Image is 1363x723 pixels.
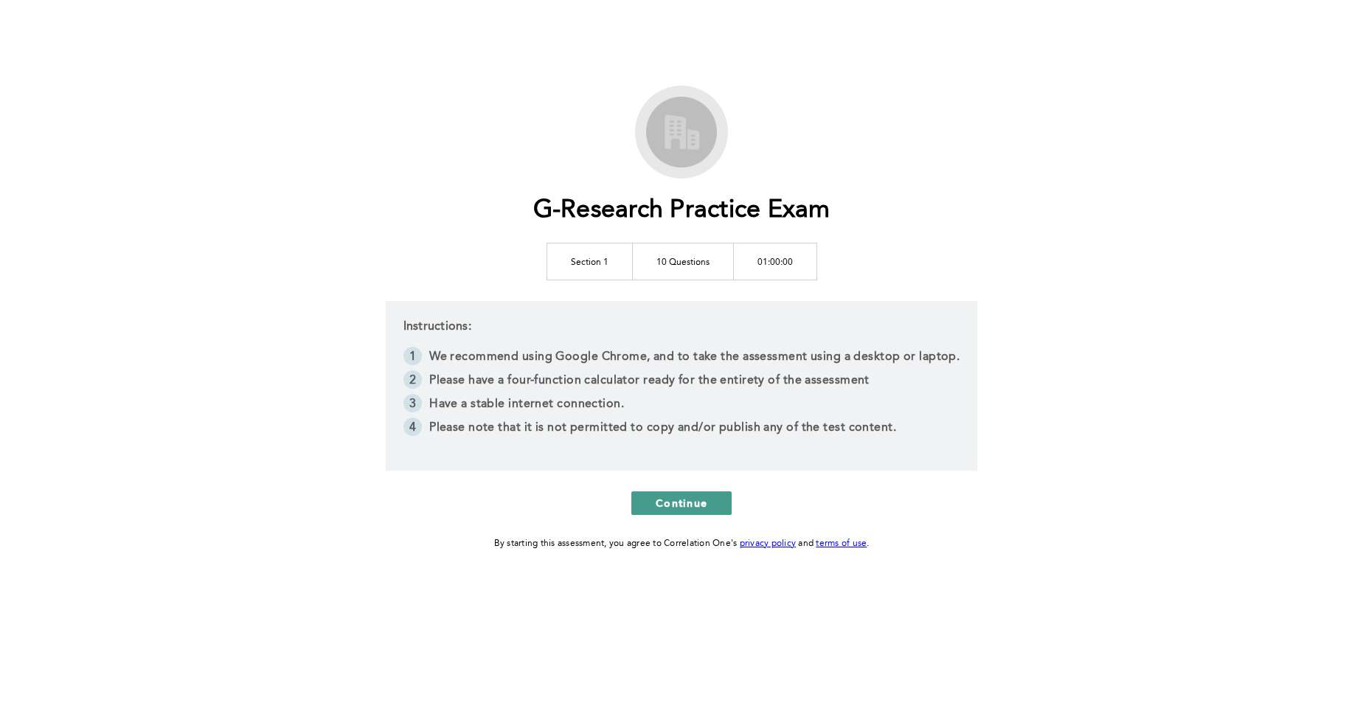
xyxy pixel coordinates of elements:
div: By starting this assessment, you agree to Correlation One's and . [494,536,870,552]
li: Please have a four-function calculator ready for the entirety of the assessment [403,370,960,394]
div: Instructions: [386,301,978,471]
li: We recommend using Google Chrome, and to take the assessment using a desktop or laptop. [403,347,960,370]
td: Section 1 [547,243,632,280]
td: 10 Questions [632,243,733,280]
span: Continue [656,496,707,510]
img: G-Research [641,91,722,173]
a: privacy policy [740,539,797,548]
td: 01:00:00 [733,243,816,280]
li: Have a stable internet connection. [403,394,960,418]
li: Please note that it is not permitted to copy and/or publish any of the test content. [403,418,960,441]
button: Continue [631,491,732,515]
h1: G-Research Practice Exam [533,196,830,226]
a: terms of use [816,539,867,548]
